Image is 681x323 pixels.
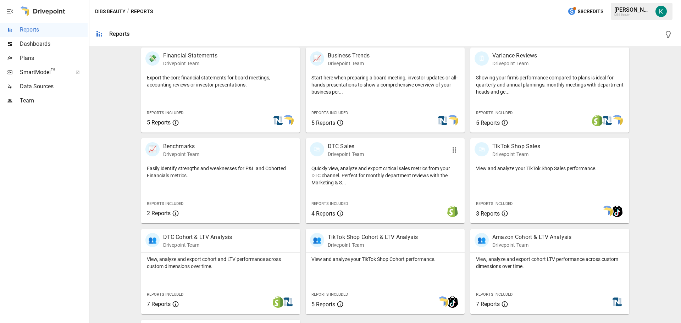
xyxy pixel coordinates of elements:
[20,82,88,91] span: Data Sources
[311,74,459,95] p: Start here when preparing a board meeting, investor updates or all-hands presentations to show a ...
[147,256,294,270] p: View, analyze and export cohort and LTV performance across custom dimensions over time.
[476,74,624,95] p: Showing your firm's performance compared to plans is ideal for quarterly and annual plannings, mo...
[20,96,88,105] span: Team
[282,115,294,126] img: smart model
[147,111,183,115] span: Reports Included
[476,201,513,206] span: Reports Included
[328,233,418,241] p: TikTok Shop Cohort & LTV Analysis
[147,210,171,217] span: 2 Reports
[611,115,623,126] img: smart model
[328,241,418,249] p: Drivepoint Team
[127,7,129,16] div: /
[145,51,160,66] div: 💸
[163,60,217,67] p: Drivepoint Team
[492,233,571,241] p: Amazon Cohort & LTV Analysis
[95,7,126,16] button: DIBS Beauty
[147,201,183,206] span: Reports Included
[20,26,88,34] span: Reports
[475,233,489,247] div: 👥
[311,165,459,186] p: Quickly view, analyze and export critical sales metrics from your DTC channel. Perfect for monthl...
[147,292,183,297] span: Reports Included
[310,142,324,156] div: 🛍
[311,256,459,263] p: View and analyze your TikTok Shop Cohort performance.
[476,210,500,217] span: 3 Reports
[475,51,489,66] div: 🗓
[437,115,448,126] img: netsuite
[611,206,623,217] img: tiktok
[578,7,603,16] span: 88 Credits
[311,119,335,126] span: 5 Reports
[147,119,171,126] span: 5 Reports
[602,206,613,217] img: smart model
[272,296,284,308] img: shopify
[611,296,623,308] img: netsuite
[328,60,370,67] p: Drivepoint Team
[20,40,88,48] span: Dashboards
[492,241,571,249] p: Drivepoint Team
[476,165,624,172] p: View and analyze your TikTok Shop Sales performance.
[163,233,232,241] p: DTC Cohort & LTV Analysis
[492,60,537,67] p: Drivepoint Team
[145,142,160,156] div: 📈
[310,51,324,66] div: 📈
[492,142,540,151] p: TikTok Shop Sales
[476,111,513,115] span: Reports Included
[311,301,335,308] span: 5 Reports
[602,115,613,126] img: netsuite
[147,165,294,179] p: Easily identify strengths and weaknesses for P&L and Cohorted Financials metrics.
[328,51,370,60] p: Business Trends
[447,115,458,126] img: smart model
[492,151,540,158] p: Drivepoint Team
[163,241,232,249] p: Drivepoint Team
[475,142,489,156] div: 🛍
[476,256,624,270] p: View, analyze and export cohort LTV performance across custom dimensions over time.
[437,296,448,308] img: smart model
[311,210,335,217] span: 4 Reports
[109,30,129,37] div: Reports
[476,292,513,297] span: Reports Included
[614,13,651,16] div: DIBS Beauty
[145,233,160,247] div: 👥
[328,151,364,158] p: Drivepoint Team
[20,54,88,62] span: Plans
[147,301,171,307] span: 7 Reports
[20,68,68,77] span: SmartModel
[655,6,667,17] img: Katherine Rose
[51,67,56,76] span: ™
[614,6,651,13] div: [PERSON_NAME]
[492,51,537,60] p: Variance Reviews
[163,142,199,151] p: Benchmarks
[592,115,603,126] img: shopify
[311,292,348,297] span: Reports Included
[163,51,217,60] p: Financial Statements
[476,119,500,126] span: 5 Reports
[328,142,364,151] p: DTC Sales
[163,151,199,158] p: Drivepoint Team
[310,233,324,247] div: 👥
[282,296,294,308] img: netsuite
[651,1,671,21] button: Katherine Rose
[311,201,348,206] span: Reports Included
[272,115,284,126] img: netsuite
[476,301,500,307] span: 7 Reports
[447,296,458,308] img: tiktok
[311,111,348,115] span: Reports Included
[447,206,458,217] img: shopify
[565,5,606,18] button: 88Credits
[147,74,294,88] p: Export the core financial statements for board meetings, accounting reviews or investor presentat...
